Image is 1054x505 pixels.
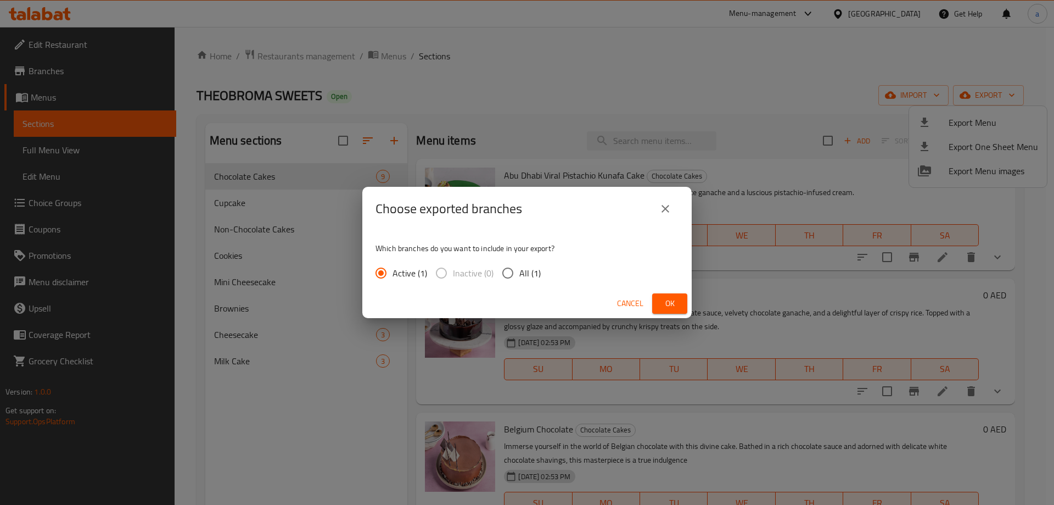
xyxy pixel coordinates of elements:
[661,297,679,310] span: Ok
[519,267,541,280] span: All (1)
[453,267,494,280] span: Inactive (0)
[375,200,522,218] h2: Choose exported branches
[652,293,687,314] button: Ok
[613,293,648,314] button: Cancel
[617,297,643,310] span: Cancel
[393,267,427,280] span: Active (1)
[652,196,679,222] button: close
[375,243,679,254] p: Which branches do you want to include in your export?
